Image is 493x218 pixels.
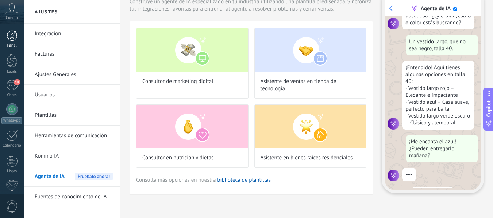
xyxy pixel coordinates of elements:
[35,187,113,207] a: Fuentes de conocimiento de IA
[1,70,23,74] div: Leads
[136,105,248,148] img: Consultor en nutrición y dietas
[1,143,23,148] div: Calendario
[261,78,361,92] span: Asistente de ventas en tienda de tecnología
[136,28,248,72] img: Consultor de marketing digital
[421,5,451,12] div: Agente de IA
[35,166,65,187] span: Agente de IA
[24,146,120,166] li: Kommo IA
[1,169,23,174] div: Listas
[24,187,120,207] li: Fuentes de conocimiento de IA
[255,105,366,148] img: Asistente en bienes raíces residenciales
[24,105,120,126] li: Plantillas
[35,166,113,187] a: Agente de IAPruébalo ahora!
[136,177,271,183] span: Consulta más opciones en nuestra
[24,166,120,187] li: Agente de IA
[24,64,120,85] li: Ajustes Generales
[35,24,113,44] a: Integración
[1,117,22,124] div: WhatsApp
[35,146,113,166] a: Kommo IA
[217,177,271,183] a: biblioteca de plantillas
[35,64,113,85] a: Ajustes Generales
[1,93,23,98] div: Chats
[24,85,120,105] li: Usuarios
[24,126,120,146] li: Herramientas de comunicación
[142,154,213,162] span: Consultor en nutrición y dietas
[24,24,120,44] li: Integración
[255,28,366,72] img: Asistente de ventas en tienda de tecnología
[14,79,20,85] span: 18
[6,16,18,20] span: Cuenta
[485,100,492,117] span: Copilot
[142,78,213,85] span: Consultor de marketing digital
[1,43,23,48] div: Panel
[388,18,399,29] img: agent icon
[388,170,399,181] img: agent icon
[35,105,113,126] a: Plantillas
[406,35,478,55] div: Un vestido largo, que no sea negro, talla 40.
[35,85,113,105] a: Usuarios
[35,126,113,146] a: Herramientas de comunicación
[24,44,120,64] li: Facturas
[35,44,113,64] a: Facturas
[406,135,478,162] div: ¡Me encanta el azul! ¿Pueden entregarlo mañana?
[388,118,399,130] img: agent icon
[75,173,113,180] span: Pruébalo ahora!
[402,61,474,130] div: ¡Entendido! Aquí tienes algunas opciones en talla 40: - Vestido largo rojo – Elegante e impactant...
[261,154,353,162] span: Asistente en bienes raíces residenciales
